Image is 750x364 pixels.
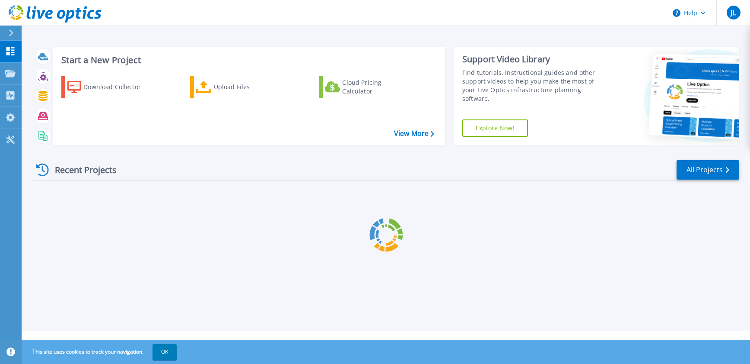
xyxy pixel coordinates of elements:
a: View More [394,129,434,138]
a: Explore Now! [462,119,528,137]
div: Find tutorials, instructional guides and other support videos to help you make the most of your L... [462,68,607,103]
button: OK [153,344,177,360]
div: Download Collector [83,78,153,96]
a: Cloud Pricing Calculator [319,76,415,98]
a: All Projects [677,160,739,180]
a: Upload Files [190,76,286,98]
h3: Start a New Project [61,55,434,65]
div: Upload Files [214,78,283,96]
div: Support Video Library [462,54,607,65]
a: Download Collector [61,76,158,98]
span: This site uses cookies to track your navigation. [24,344,177,360]
div: Recent Projects [33,159,128,180]
div: Cloud Pricing Calculator [342,78,411,96]
span: JL [731,9,736,16]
